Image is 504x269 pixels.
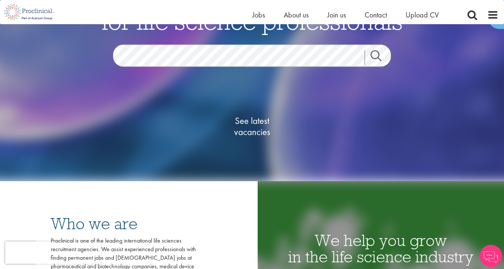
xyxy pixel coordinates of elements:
[284,10,309,20] a: About us
[365,10,387,20] a: Contact
[327,10,346,20] a: Join us
[406,10,439,20] a: Upload CV
[258,232,504,265] h1: We help you grow in the life science industry
[365,50,397,65] a: Job search submit button
[480,245,502,267] img: Chatbot
[252,10,265,20] a: Jobs
[215,85,289,167] a: See latestvacancies
[5,241,101,264] iframe: reCAPTCHA
[215,115,289,137] span: See latest vacancies
[51,215,196,232] h3: Who we are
